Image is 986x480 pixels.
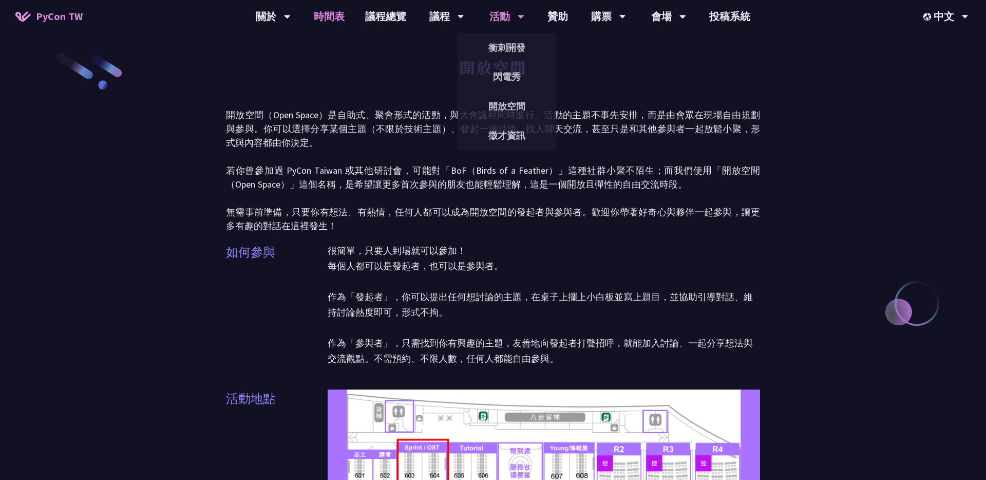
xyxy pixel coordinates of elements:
[5,4,93,29] a: PyCon TW
[226,243,275,262] p: 如何參與
[458,35,556,60] a: 衝刺開發
[226,390,275,408] p: 活動地點
[923,13,934,21] img: Locale Icon
[36,9,83,24] span: PyCon TW
[226,108,760,233] p: 開放空間（Open Space）是自助式、聚會形式的活動，與大會議程同時進行。活動的主題不事先安排，而是由會眾在現場自由規劃與參與。你可以選擇分享某個主題（不限於技術主題）、發起一場討論、找人聊...
[458,123,556,147] a: 徵才資訊
[15,11,31,22] img: Home icon of PyCon TW 2025
[328,243,760,366] p: 很簡單，只要人到場就可以參加！ 每個人都可以是發起者，也可以是參與者。 作為「發起者」，你可以提出任何想討論的主題，在桌子上擺上小白板並寫上題目，並協助引導對話、維持討論熱度即可，形式不拘。 作...
[458,94,556,118] a: 開放空間
[458,65,556,89] a: 閃電秀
